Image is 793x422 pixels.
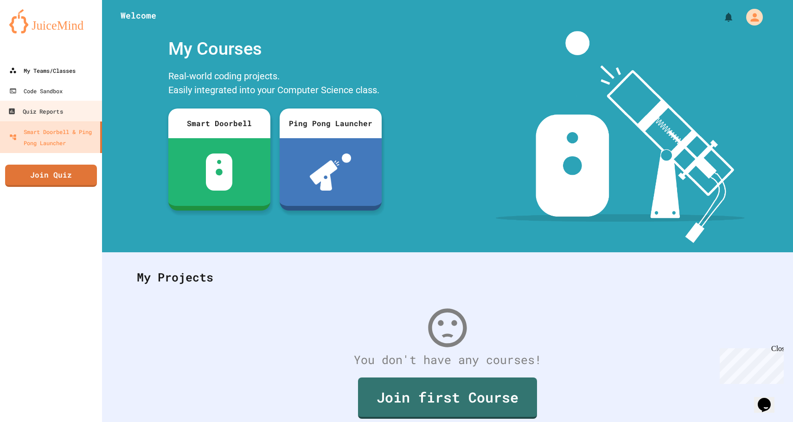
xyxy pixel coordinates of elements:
[4,4,64,59] div: Chat with us now!Close
[736,6,765,28] div: My Account
[310,153,351,191] img: ppl-with-ball.png
[9,9,93,33] img: logo-orange.svg
[754,385,784,413] iframe: chat widget
[168,109,270,138] div: Smart Doorbell
[358,377,537,419] a: Join first Course
[206,153,232,191] img: sdb-white.svg
[9,65,76,76] div: My Teams/Classes
[9,85,63,96] div: Code Sandbox
[496,31,744,243] img: banner-image-my-projects.png
[164,31,386,67] div: My Courses
[280,109,382,138] div: Ping Pong Launcher
[706,9,736,25] div: My Notifications
[716,345,784,384] iframe: chat widget
[164,67,386,102] div: Real-world coding projects. Easily integrated into your Computer Science class.
[9,126,96,148] div: Smart Doorbell & Ping Pong Launcher
[5,165,97,187] a: Join Quiz
[128,259,767,295] div: My Projects
[128,351,767,369] div: You don't have any courses!
[8,106,63,117] div: Quiz Reports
